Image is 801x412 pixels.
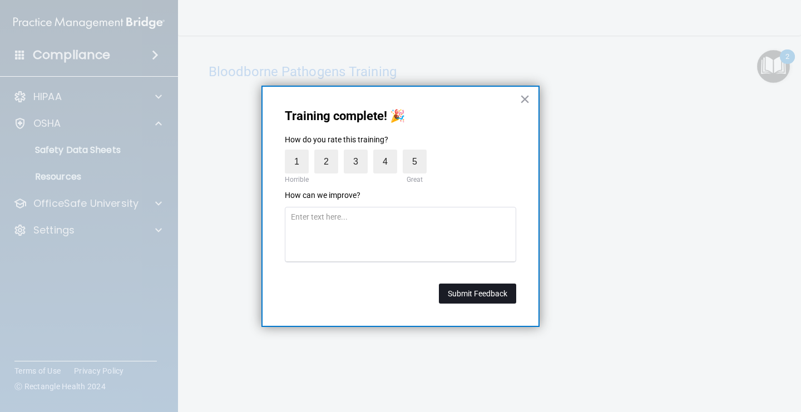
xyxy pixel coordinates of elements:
button: Submit Feedback [439,284,516,304]
p: How do you rate this training? [285,135,516,146]
p: Training complete! 🎉 [285,109,516,123]
div: Horrible [282,173,311,186]
label: 1 [285,150,309,173]
button: Close [520,90,530,108]
div: Great [403,173,427,186]
label: 4 [373,150,397,173]
label: 2 [314,150,338,173]
label: 3 [344,150,368,173]
label: 5 [403,150,427,173]
p: How can we improve? [285,190,516,201]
